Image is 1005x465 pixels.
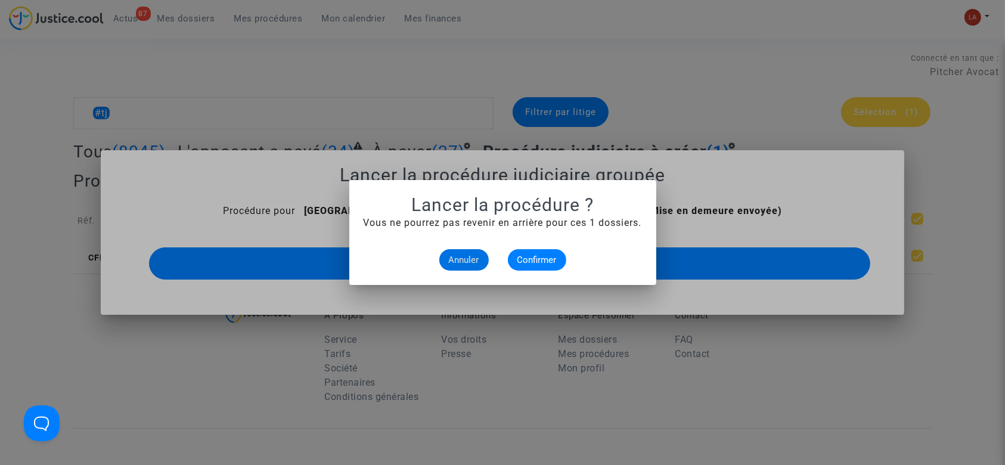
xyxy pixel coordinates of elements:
span: Vous ne pourrez pas revenir en arrière pour ces 1 dossiers. [364,217,642,228]
button: Annuler [439,249,489,271]
span: Confirmer [517,255,557,265]
iframe: Help Scout Beacon - Open [24,405,60,441]
span: Annuler [449,255,479,265]
h1: Lancer la procédure ? [364,194,642,216]
button: Confirmer [508,249,566,271]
